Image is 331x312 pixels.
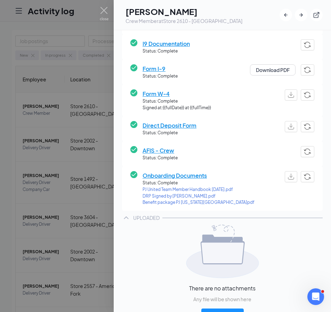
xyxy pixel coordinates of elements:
[307,288,324,305] iframe: Intercom live chat
[122,214,130,222] svg: ChevronUp
[143,193,255,200] a: DRP Signed by [PERSON_NAME].pdf
[143,155,178,161] span: Status: Complete
[295,9,307,21] button: ArrowRight
[126,6,242,17] h1: [PERSON_NAME]
[143,186,255,193] a: PJ United Team Member Handbook [DATE].pdf
[143,73,178,80] span: Status: Complete
[143,121,196,130] span: Direct Deposit Form
[143,48,190,55] span: Status: Complete
[189,284,256,293] span: There are no attachments
[310,9,323,21] button: ExternalLink
[250,64,296,75] button: Download PDF
[143,98,211,105] span: Status: Complete
[313,11,320,18] svg: ExternalLink
[143,89,211,98] span: Form W-4
[133,214,160,221] div: UPLOADED
[193,295,251,303] span: Any file will be shown here
[126,17,242,24] div: Crew Member at Store 2610 - [GEOGRAPHIC_DATA]
[143,180,255,186] span: Status: Complete
[143,130,196,136] span: Status: Complete
[298,11,305,18] svg: ArrowRight
[143,171,255,180] span: Onboarding Documents
[143,146,178,155] span: AFIS - Crew
[143,105,211,111] span: Signed at: {{fullDate}} at {{fullTime}}
[143,64,178,73] span: Form I-9
[282,11,289,18] svg: ArrowLeftNew
[143,199,255,206] a: Benefit package PJ [US_STATE][GEOGRAPHIC_DATA]pdf
[143,39,190,48] span: I9 Documentation
[280,9,292,21] button: ArrowLeftNew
